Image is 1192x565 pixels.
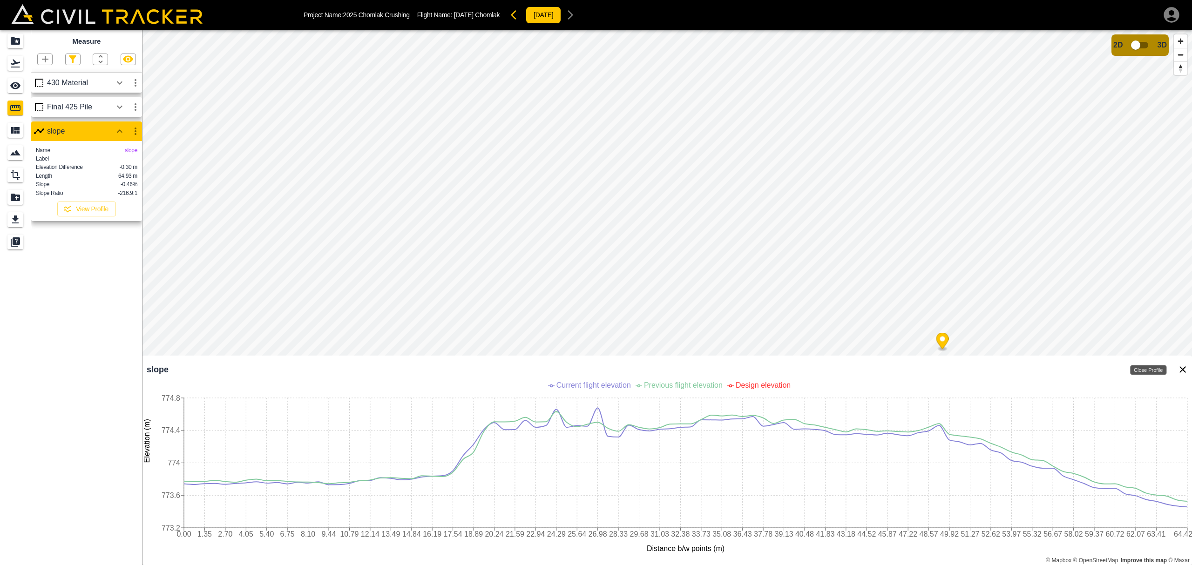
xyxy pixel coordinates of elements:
[259,530,274,538] tspan: 5.40
[568,530,586,538] tspan: 25.64
[1043,530,1062,538] tspan: 56.67
[239,530,253,538] tspan: 4.05
[1064,530,1083,538] tspan: 58.02
[671,530,690,538] tspan: 32.38
[754,530,772,538] tspan: 37.78
[647,545,725,552] tspan: Distance b/w points (m)
[1105,530,1124,538] tspan: 60.72
[899,530,917,538] tspan: 47.22
[1126,530,1145,538] tspan: 62.07
[1158,41,1167,49] span: 3D
[162,524,180,532] tspan: 773.2
[961,530,979,538] tspan: 51.27
[775,530,793,538] tspan: 39.13
[444,530,462,538] tspan: 17.54
[381,530,400,538] tspan: 13.49
[609,530,628,538] tspan: 28.33
[1174,61,1187,75] button: Reset bearing to north
[1046,557,1071,564] a: Mapbox
[712,530,731,538] tspan: 35.08
[1085,530,1104,538] tspan: 59.37
[526,7,561,24] button: [DATE]
[1174,34,1187,48] button: Zoom in
[176,530,191,538] tspan: 0.00
[11,4,203,24] img: Civil Tracker
[454,11,500,19] span: [DATE] Chomlak
[340,530,359,538] tspan: 10.79
[795,530,814,538] tspan: 40.48
[304,11,410,19] p: Project Name: 2025 Chomlak Crushing
[650,530,669,538] tspan: 31.03
[816,530,834,538] tspan: 41.83
[736,381,791,389] span: Design elevation
[402,530,421,538] tspan: 14.84
[218,530,232,538] tspan: 2.70
[837,530,855,538] tspan: 43.18
[1121,557,1167,564] a: Map feedback
[878,530,897,538] tspan: 45.87
[630,530,649,538] tspan: 29.68
[162,491,180,499] tspan: 773.6
[920,530,938,538] tspan: 48.57
[1174,48,1187,61] button: Zoom out
[1173,360,1192,379] button: Close Profile
[147,365,169,375] b: slope
[506,530,524,538] tspan: 21.59
[485,530,503,538] tspan: 20.24
[197,530,212,538] tspan: 1.35
[982,530,1000,538] tspan: 52.62
[1023,530,1042,538] tspan: 55.32
[162,394,180,402] tspan: 774.8
[361,530,379,538] tspan: 12.14
[464,530,483,538] tspan: 18.89
[692,530,711,538] tspan: 33.73
[1073,557,1118,564] a: OpenStreetMap
[162,426,180,434] tspan: 774.4
[1168,557,1190,564] a: Maxar
[644,381,723,389] span: Previous flight elevation
[1147,530,1165,538] tspan: 63.41
[301,530,315,538] tspan: 8.10
[733,530,752,538] tspan: 36.43
[857,530,876,538] tspan: 44.52
[143,419,151,463] tspan: Elevation (m)
[1130,365,1166,375] div: Close Profile
[556,381,631,389] span: Current flight elevation
[589,530,607,538] tspan: 26.98
[936,333,949,352] div: Map marker
[940,530,959,538] tspan: 49.92
[547,530,566,538] tspan: 24.29
[1002,530,1021,538] tspan: 53.97
[280,530,295,538] tspan: 6.75
[321,530,336,538] tspan: 9.44
[526,530,545,538] tspan: 22.94
[417,11,500,19] p: Flight Name:
[168,459,180,467] tspan: 774
[1113,41,1123,49] span: 2D
[423,530,441,538] tspan: 16.19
